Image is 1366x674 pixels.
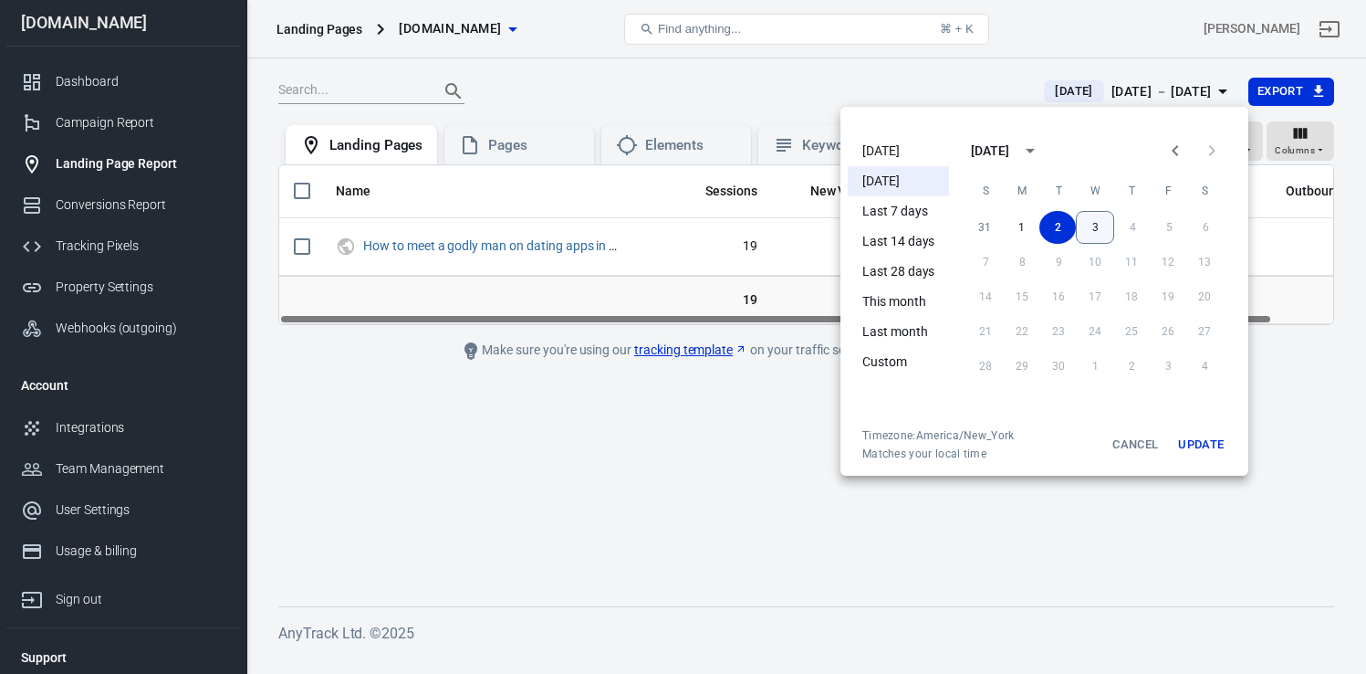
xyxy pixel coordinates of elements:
[971,142,1009,161] div: [DATE]
[969,173,1002,209] span: Sunday
[966,211,1003,244] button: 31
[1115,173,1148,209] span: Thursday
[1039,211,1076,244] button: 2
[1172,428,1230,461] button: Update
[1003,211,1039,244] button: 1
[848,196,949,226] li: Last 7 days
[1015,135,1046,166] button: calendar view is open, switch to year view
[848,287,949,317] li: This month
[1188,173,1221,209] span: Saturday
[1079,173,1111,209] span: Wednesday
[862,447,1015,461] span: Matches your local time
[1152,173,1184,209] span: Friday
[848,257,949,287] li: Last 28 days
[1076,211,1114,244] button: 3
[848,166,949,196] li: [DATE]
[848,347,949,377] li: Custom
[848,226,949,257] li: Last 14 days
[848,136,949,166] li: [DATE]
[1006,173,1038,209] span: Monday
[1106,428,1164,461] button: Cancel
[1042,173,1075,209] span: Tuesday
[848,317,949,347] li: Last month
[1157,132,1194,169] button: Previous month
[862,428,1015,443] div: Timezone: America/New_York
